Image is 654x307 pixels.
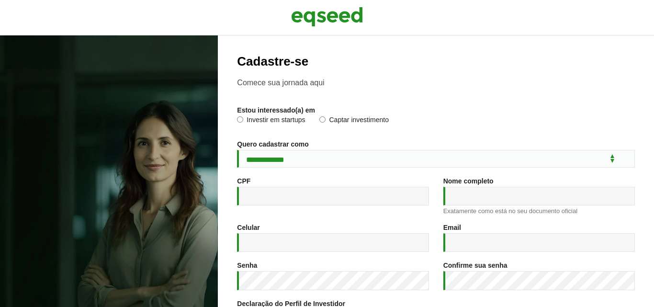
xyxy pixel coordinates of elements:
h2: Cadastre-se [237,55,635,68]
p: Comece sua jornada aqui [237,78,635,87]
label: Quero cadastrar como [237,141,308,148]
img: EqSeed Logo [291,5,363,29]
label: Declaração do Perfil de Investidor [237,300,345,307]
label: Email [443,224,461,231]
label: Investir em startups [237,116,305,126]
label: Estou interessado(a) em [237,107,315,114]
input: Investir em startups [237,116,243,123]
label: Senha [237,262,257,269]
label: Nome completo [443,178,494,184]
label: Captar investimento [319,116,389,126]
label: Celular [237,224,259,231]
label: CPF [237,178,250,184]
div: Exatamente como está no seu documento oficial [443,208,635,214]
input: Captar investimento [319,116,326,123]
label: Confirme sua senha [443,262,507,269]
